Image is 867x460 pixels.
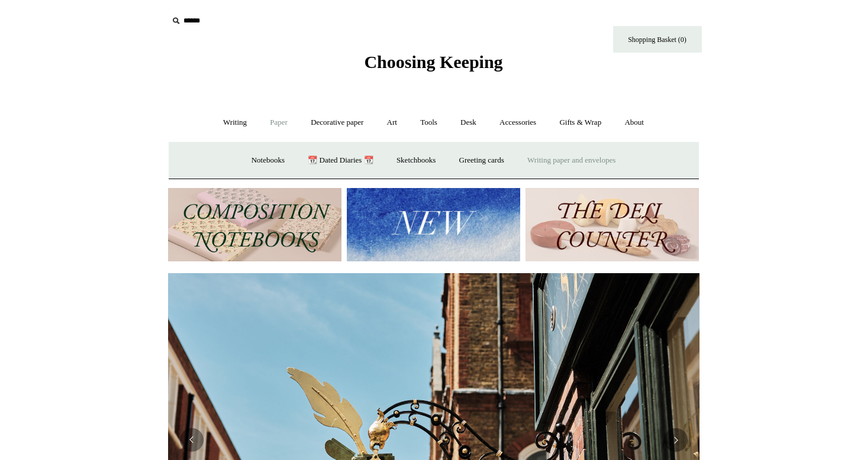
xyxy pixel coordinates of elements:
a: Art [376,107,408,138]
span: Choosing Keeping [364,52,502,72]
a: Decorative paper [300,107,374,138]
img: New.jpg__PID:f73bdf93-380a-4a35-bcfe-7823039498e1 [347,188,520,262]
a: Gifts & Wrap [549,107,612,138]
a: Tools [410,107,448,138]
a: Choosing Keeping [364,61,502,70]
a: Sketchbooks [386,145,446,176]
a: Greeting cards [449,145,515,176]
a: Notebooks [241,145,295,176]
a: About [614,107,655,138]
a: Paper [259,107,298,138]
a: Accessories [489,107,547,138]
a: Writing paper and envelopes [517,145,626,176]
img: The Deli Counter [526,188,699,262]
button: Previous [180,428,204,452]
a: 📆 Dated Diaries 📆 [297,145,383,176]
a: Writing [212,107,257,138]
a: Desk [450,107,487,138]
img: 202302 Composition ledgers.jpg__PID:69722ee6-fa44-49dd-a067-31375e5d54ec [168,188,341,262]
button: Next [664,428,688,452]
a: Shopping Basket (0) [613,26,702,53]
